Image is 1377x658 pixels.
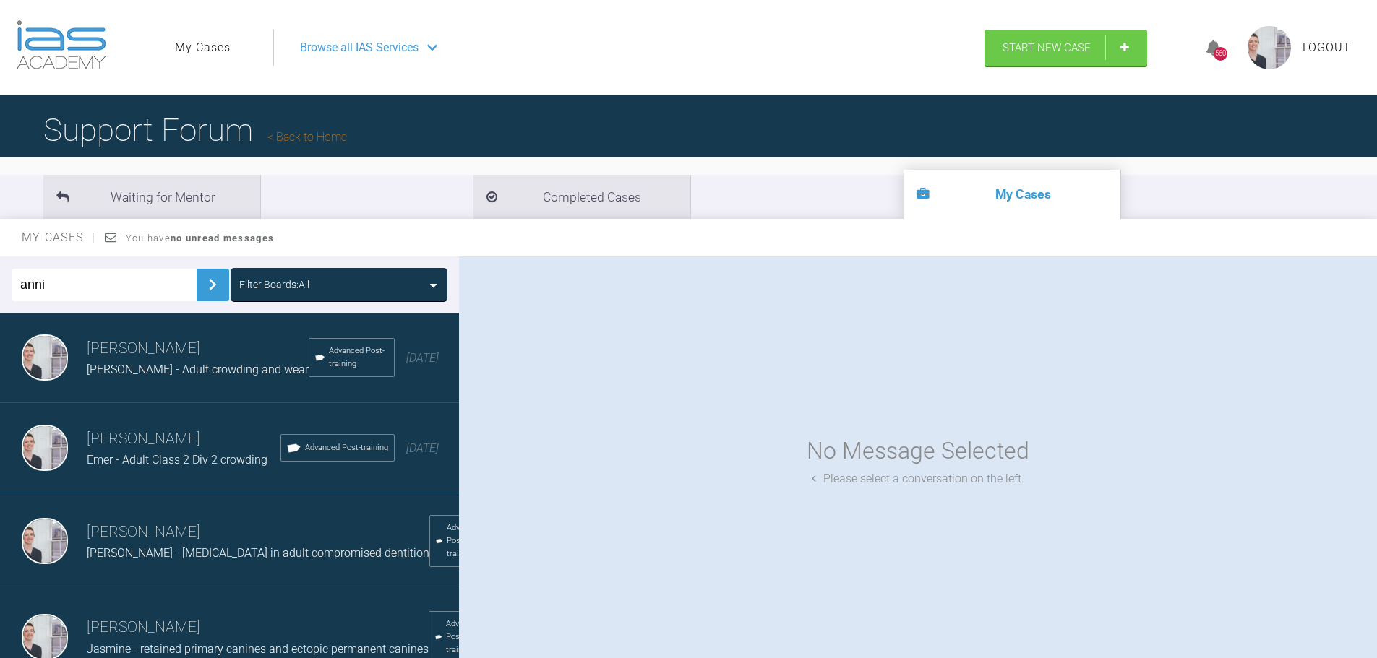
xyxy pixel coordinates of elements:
a: Back to Home [267,130,347,144]
span: Advanced Post-training [446,618,488,657]
img: laura burns [22,334,68,381]
a: Logout [1303,38,1351,57]
div: Filter Boards: All [239,277,309,293]
h3: [PERSON_NAME] [87,615,429,640]
span: My Cases [22,230,96,244]
strong: no unread messages [171,233,274,243]
img: laura burns [22,518,68,564]
h3: [PERSON_NAME] [87,427,280,451]
a: My Cases [175,38,231,57]
span: Advanced Post-training [329,345,388,371]
span: You have [126,233,274,243]
img: logo-light.3e3ef733.png [17,20,106,69]
li: Completed Cases [473,175,690,219]
img: laura burns [22,425,68,471]
img: profile.png [1248,26,1291,69]
span: [PERSON_NAME] - [MEDICAL_DATA] in adult compromised dentition [87,546,429,560]
span: [DATE] [406,441,439,455]
h3: [PERSON_NAME] [87,337,309,361]
li: My Cases [904,170,1120,219]
h3: [PERSON_NAME] [87,520,429,545]
span: [DATE] [406,351,439,365]
span: Advanced Post-training [305,441,388,454]
span: [PERSON_NAME] - Adult crowding and wear [87,363,309,376]
span: Jasmine - retained primary canines and ectopic permanent canines [87,642,429,656]
div: No Message Selected [807,433,1029,469]
span: Browse all IAS Services [300,38,419,57]
h1: Support Forum [43,105,347,155]
div: 560 [1214,47,1227,61]
a: Start New Case [985,30,1147,66]
div: Please select a conversation on the left. [812,469,1024,488]
span: Emer - Adult Class 2 Div 2 crowding [87,453,267,467]
li: Waiting for Mentor [43,175,260,219]
span: Start New Case [1003,41,1091,54]
span: Advanced Post-training [447,521,489,560]
input: Enter Case ID or Title [12,269,197,301]
img: chevronRight.28bd32b0.svg [201,273,224,296]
